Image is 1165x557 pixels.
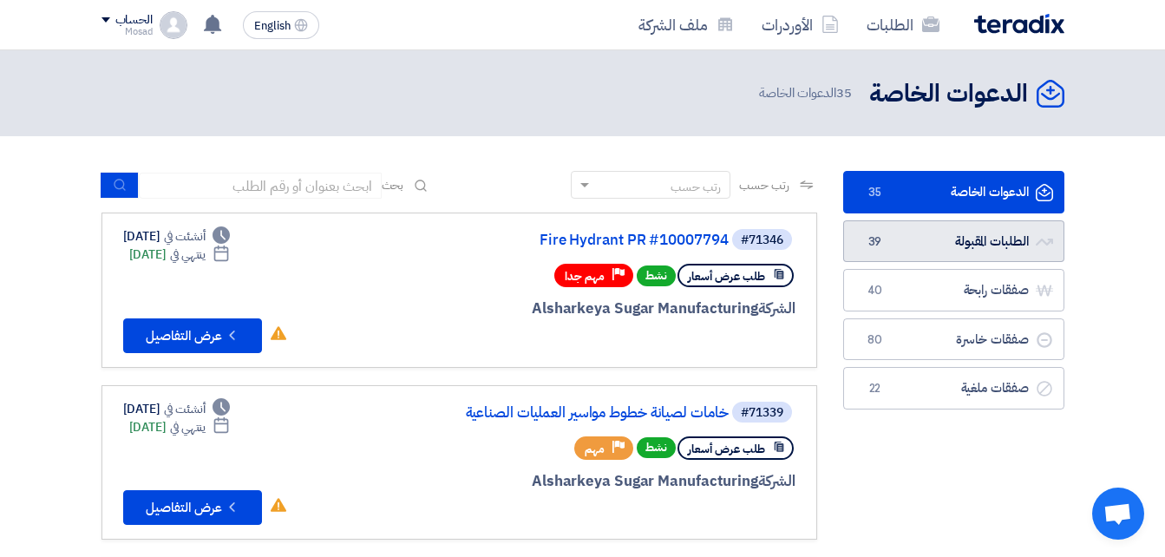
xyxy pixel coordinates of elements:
[1092,488,1144,540] div: Open chat
[865,233,886,251] span: 39
[843,171,1064,213] a: الدعوات الخاصة35
[382,233,729,248] a: Fire Hydrant PR #10007794
[170,418,206,436] span: ينتهي في
[129,246,231,264] div: [DATE]
[129,418,231,436] div: [DATE]
[637,437,676,458] span: نشط
[254,20,291,32] span: English
[865,380,886,397] span: 22
[865,331,886,349] span: 80
[625,4,748,45] a: ملف الشركة
[565,268,605,285] span: مهم جدا
[382,405,729,421] a: خامات لصيانة خطوط مواسير العمليات الصناعية
[688,268,765,285] span: طلب عرض أسعار
[843,367,1064,410] a: صفقات ملغية22
[869,77,1028,111] h2: الدعوات الخاصة
[378,298,795,320] div: Alsharkeya Sugar Manufacturing
[115,13,153,28] div: الحساب
[123,318,262,353] button: عرض التفاصيل
[123,490,262,525] button: عرض التفاصيل
[123,227,231,246] div: [DATE]
[748,4,853,45] a: الأوردرات
[243,11,319,39] button: English
[741,407,783,419] div: #71339
[843,269,1064,311] a: صفقات رابحة40
[382,176,404,194] span: بحث
[836,83,852,102] span: 35
[164,400,206,418] span: أنشئت في
[671,178,721,196] div: رتب حسب
[688,441,765,457] span: طلب عرض أسعار
[378,470,795,493] div: Alsharkeya Sugar Manufacturing
[758,470,795,492] span: الشركة
[758,298,795,319] span: الشركة
[843,318,1064,361] a: صفقات خاسرة80
[865,282,886,299] span: 40
[139,173,382,199] input: ابحث بعنوان أو رقم الطلب
[637,265,676,286] span: نشط
[123,400,231,418] div: [DATE]
[160,11,187,39] img: profile_test.png
[739,176,789,194] span: رتب حسب
[741,234,783,246] div: #71346
[170,246,206,264] span: ينتهي في
[843,220,1064,263] a: الطلبات المقبولة39
[164,227,206,246] span: أنشئت في
[585,441,605,457] span: مهم
[101,27,153,36] div: Mosad
[853,4,953,45] a: الطلبات
[759,83,854,103] span: الدعوات الخاصة
[974,14,1064,34] img: Teradix logo
[865,184,886,201] span: 35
